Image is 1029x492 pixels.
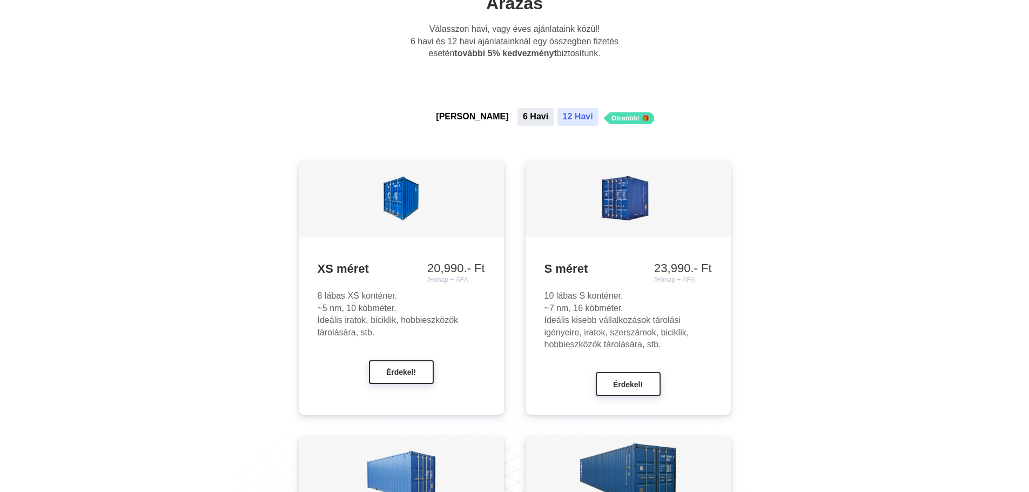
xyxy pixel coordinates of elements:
b: további 5% kedvezményt [454,49,556,58]
span: Érdekel! [386,368,416,377]
h3: XS méret [318,261,485,277]
button: [PERSON_NAME] [431,108,514,125]
img: 8_1.png [344,163,458,233]
button: 12 Havi [557,108,598,125]
div: 10 lábas S konténer. ~7 nm, 16 köbméter. Ideális kisebb vállalkozások tárolási igényeire, iratok,... [544,290,712,351]
h3: S méret [544,261,712,277]
div: 20,990.- Ft [427,261,485,284]
span: Olcsóbb! [611,114,640,122]
div: 23,990.- Ft [654,261,711,284]
p: Válasszon havi, vagy éves ajánlataink közül! 6 havi és 12 havi ajánlatainknál egy összegben fizet... [402,23,627,59]
span: Érdekel! [613,380,643,389]
div: 8 lábas XS konténer. ~5 nm, 10 köbméter. Ideális iratok, biciklik, hobbieszközök tárolására, stb. [318,290,485,339]
img: 8.png [566,163,690,233]
a: Érdekel! [369,367,434,376]
button: Érdekel! [369,360,434,384]
a: Érdekel! [596,379,661,388]
button: 6 Havi [517,108,554,125]
img: Emoji Gift PNG [642,115,649,122]
button: Érdekel! [596,372,661,396]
